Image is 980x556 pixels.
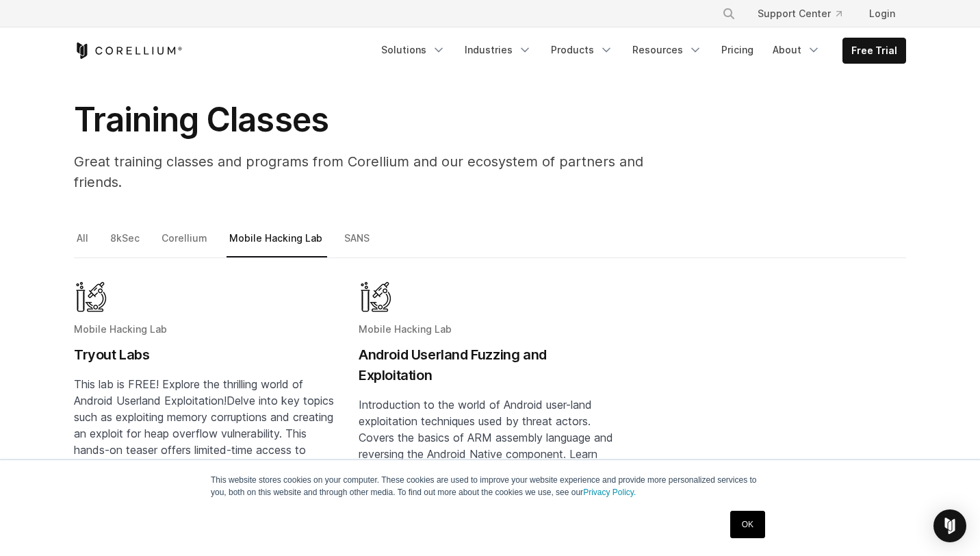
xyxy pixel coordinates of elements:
a: Pricing [713,38,762,62]
img: Mobile Hacking Lab - Graphic Only [74,280,108,314]
a: Resources [624,38,710,62]
span: Mobile Hacking Lab [359,323,452,335]
a: 8kSec [107,229,144,258]
a: SANS [341,229,374,258]
a: About [764,38,829,62]
p: Great training classes and programs from Corellium and our ecosystem of partners and friends. [74,151,690,192]
span: Mobile Hacking Lab [74,323,167,335]
h2: Tryout Labs [74,344,337,365]
a: All [74,229,93,258]
a: Free Trial [843,38,905,63]
img: Mobile Hacking Lab - Graphic Only [359,280,393,314]
a: Industries [456,38,540,62]
h2: Android Userland Fuzzing and Exploitation [359,344,621,386]
a: Login [858,1,906,26]
div: Navigation Menu [373,38,906,64]
a: Solutions [373,38,454,62]
div: Open Intercom Messenger [933,509,966,542]
a: Corellium Home [74,42,183,59]
span: Delve into key topics such as exploiting memory corruptions and creating an exploit for heap over... [74,394,334,506]
div: Navigation Menu [706,1,906,26]
a: Corellium [159,229,212,258]
a: Privacy Policy. [583,488,636,497]
p: This website stores cookies on your computer. These cookies are used to improve your website expe... [211,474,769,498]
a: OK [730,511,765,538]
span: This lab is FREE! Explore the thrilling world of Android Userland Exploitation! [74,377,303,407]
h1: Training Classes [74,99,690,140]
a: Products [543,38,621,62]
a: Support Center [747,1,853,26]
a: Mobile Hacking Lab [227,229,327,258]
button: Search [717,1,741,26]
